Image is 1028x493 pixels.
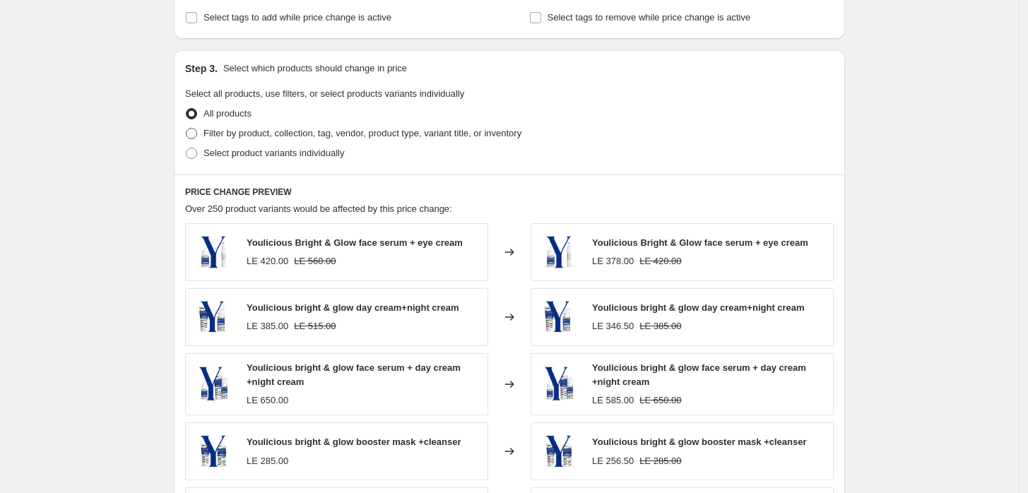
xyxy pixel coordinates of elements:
[592,319,634,333] div: LE 346.50
[247,319,288,333] div: LE 385.00
[193,296,235,338] img: youlicious-bright-glow-day-creamnight-cream-9852113_80x.webp
[592,302,805,313] span: Youlicious bright & glow day cream+night cream
[247,393,288,408] div: LE 650.00
[639,254,681,268] strike: LE 420.00
[538,363,581,405] img: youlicious-bright-glow-face-serum-day-cream-night-cream-9378264_80x.webp
[592,362,806,387] span: Youlicious bright & glow face serum + day cream +night cream
[193,363,235,405] img: youlicious-bright-glow-face-serum-day-cream-night-cream-9378264_80x.webp
[247,237,463,248] span: Youlicious Bright & Glow face serum + eye cream
[247,454,288,468] div: LE 285.00
[185,61,218,76] h2: Step 3.
[294,319,336,333] strike: LE 515.00
[592,454,634,468] div: LE 256.50
[223,61,407,76] p: Select which products should change in price
[538,231,581,273] img: youlicious-bright-glow-face-serum-eye-cream-8366871_80x.webp
[193,430,235,473] img: youlicious-bright-glow-booster-mask-cleanser-4519057_80x.webp
[592,254,634,268] div: LE 378.00
[592,237,808,248] span: Youlicious Bright & Glow face serum + eye cream
[538,296,581,338] img: youlicious-bright-glow-day-creamnight-cream-9852113_80x.webp
[592,393,634,408] div: LE 585.00
[247,436,461,447] span: Youlicious bright & glow booster mask +cleanser
[203,128,521,138] span: Filter by product, collection, tag, vendor, product type, variant title, or inventory
[639,393,681,408] strike: LE 650.00
[203,108,252,119] span: All products
[185,88,464,99] span: Select all products, use filters, or select products variants individually
[247,362,461,387] span: Youlicious bright & glow face serum + day cream +night cream
[247,254,288,268] div: LE 420.00
[592,436,807,447] span: Youlicious bright & glow booster mask +cleanser
[639,454,681,468] strike: LE 285.00
[185,203,452,214] span: Over 250 product variants would be affected by this price change:
[203,148,344,158] span: Select product variants individually
[548,12,751,23] span: Select tags to remove while price change is active
[639,319,681,333] strike: LE 385.00
[185,186,834,198] h6: PRICE CHANGE PREVIEW
[193,231,235,273] img: youlicious-bright-glow-face-serum-eye-cream-8366871_80x.webp
[203,12,391,23] span: Select tags to add while price change is active
[294,254,336,268] strike: LE 560.00
[538,430,581,473] img: youlicious-bright-glow-booster-mask-cleanser-4519057_80x.webp
[247,302,459,313] span: Youlicious bright & glow day cream+night cream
